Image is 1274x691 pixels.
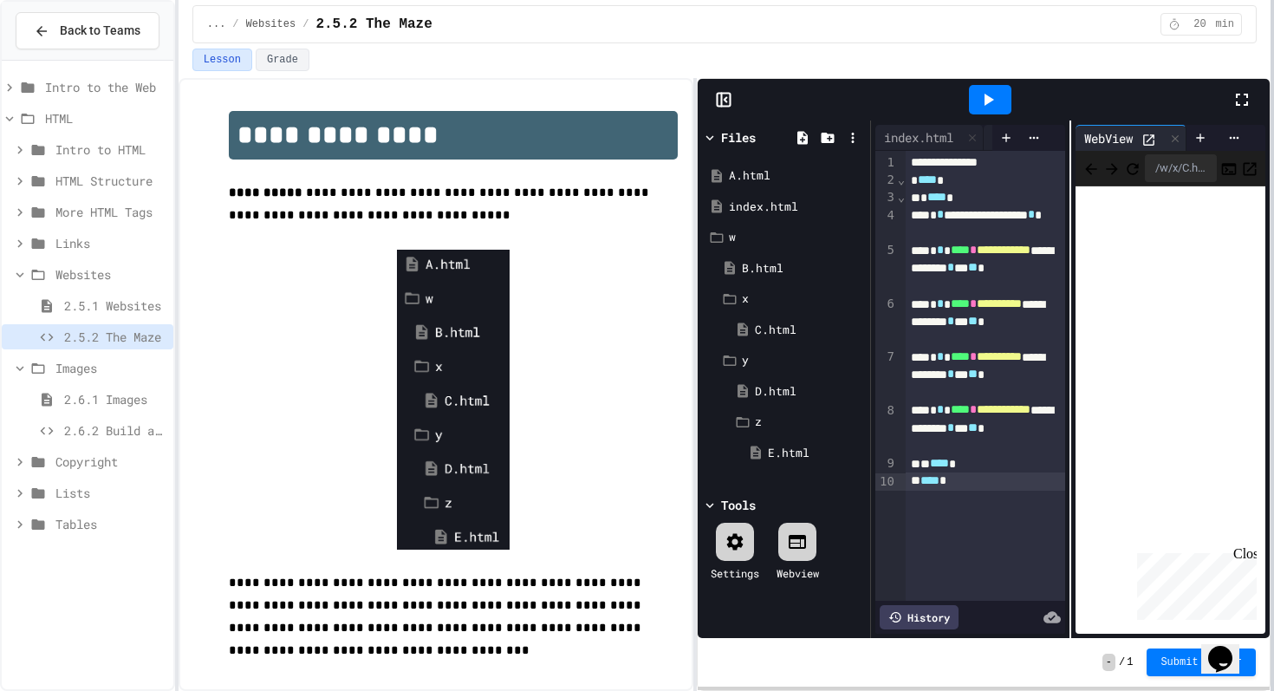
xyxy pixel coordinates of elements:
[729,199,864,216] div: index.html
[742,260,864,277] div: B.html
[729,229,864,246] div: w
[755,383,864,401] div: D.html
[729,167,864,185] div: A.html
[755,414,864,431] div: z
[742,352,864,369] div: y
[755,322,864,339] div: C.html
[768,445,864,462] div: E.html
[1130,546,1257,620] iframe: chat widget
[7,7,120,110] div: Chat with us now!Close
[1201,622,1257,674] iframe: chat widget
[742,290,864,308] div: x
